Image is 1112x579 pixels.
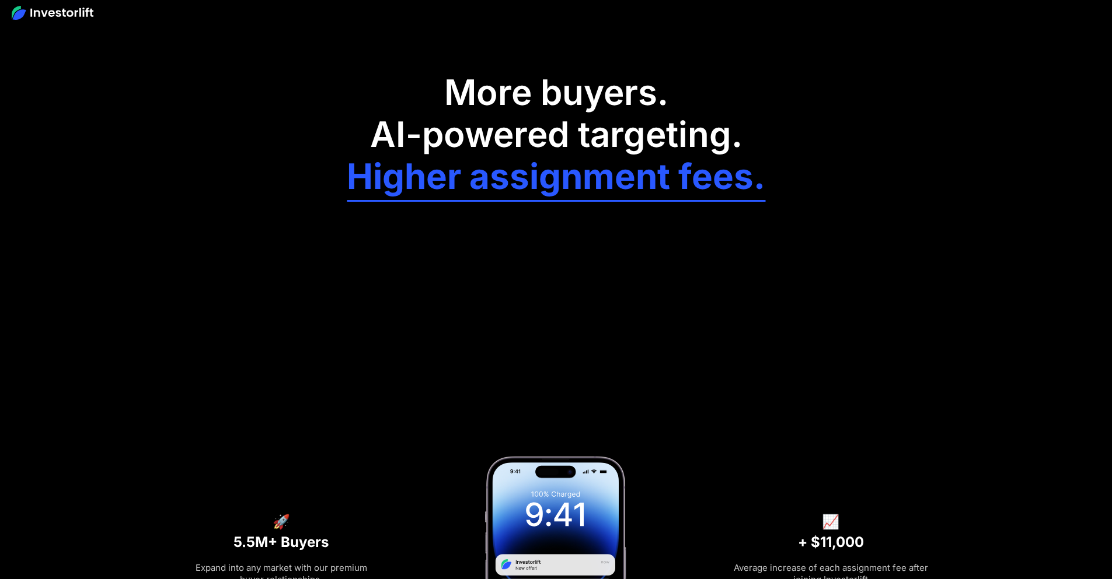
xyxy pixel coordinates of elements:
[798,534,864,555] h3: + $11,000
[273,516,290,528] h6: 🚀
[347,71,765,155] h1: More buyers. AI-powered targeting.
[347,155,765,202] h1: Higher assignment fees.
[233,534,329,555] h3: 5.5M+ Buyers
[822,516,839,528] h6: 📈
